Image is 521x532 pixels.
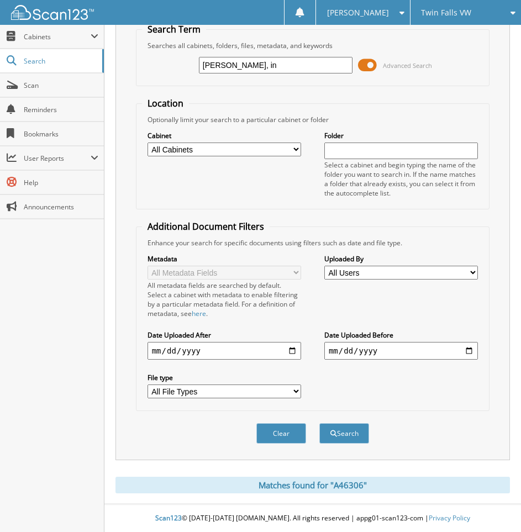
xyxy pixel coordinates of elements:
span: [PERSON_NAME] [327,9,389,16]
a: Privacy Policy [429,513,470,523]
span: Advanced Search [383,61,432,70]
button: Clear [256,423,306,444]
span: Scan [24,81,98,90]
legend: Additional Document Filters [142,220,270,233]
label: Metadata [148,254,301,264]
span: Help [24,178,98,187]
div: © [DATE]-[DATE] [DOMAIN_NAME]. All rights reserved | appg01-scan123-com | [104,505,521,532]
span: Twin Falls VW [421,9,471,16]
span: Scan123 [155,513,182,523]
a: here [192,309,206,318]
div: Enhance your search for specific documents using filters such as date and file type. [142,238,484,247]
span: Announcements [24,202,98,212]
span: User Reports [24,154,91,163]
label: Folder [324,131,478,140]
img: scan123-logo-white.svg [11,5,94,20]
button: Search [319,423,369,444]
div: Searches all cabinets, folders, files, metadata, and keywords [142,41,484,50]
legend: Search Term [142,23,206,35]
label: Date Uploaded After [148,330,301,340]
span: Bookmarks [24,129,98,139]
iframe: Chat Widget [466,479,521,532]
div: All metadata fields are searched by default. Select a cabinet with metadata to enable filtering b... [148,281,301,318]
label: Date Uploaded Before [324,330,478,340]
span: Search [24,56,97,66]
label: File type [148,373,301,382]
label: Cabinet [148,131,301,140]
div: Optionally limit your search to a particular cabinet or folder [142,115,484,124]
legend: Location [142,97,189,109]
div: Select a cabinet and begin typing the name of the folder you want to search in. If the name match... [324,160,478,198]
div: Matches found for "A46306" [115,477,510,493]
span: Reminders [24,105,98,114]
span: Cabinets [24,32,91,41]
input: start [148,342,301,360]
input: end [324,342,478,360]
label: Uploaded By [324,254,478,264]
